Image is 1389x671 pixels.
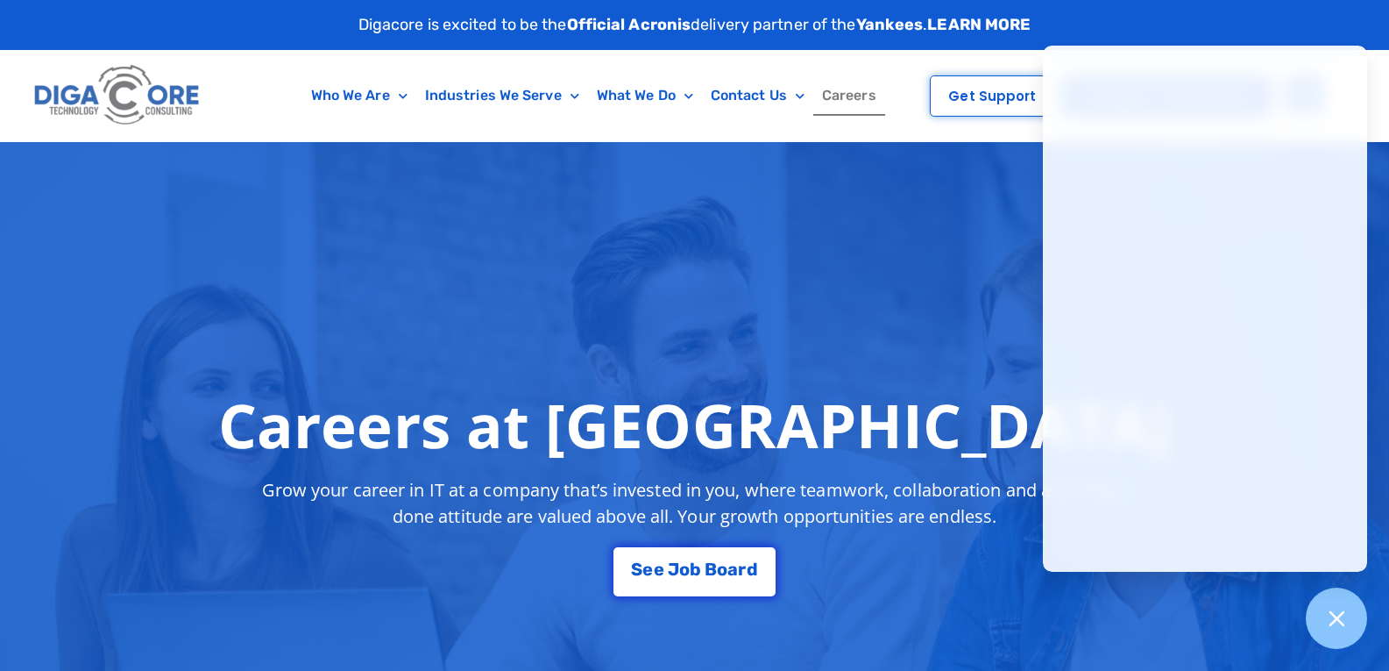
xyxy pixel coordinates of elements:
[738,560,746,578] span: r
[358,13,1031,37] p: Digacore is excited to be the delivery partner of the .
[813,75,885,116] a: Careers
[30,59,205,132] img: Digacore logo 1
[613,547,775,596] a: See Job Board
[654,560,664,578] span: e
[1043,46,1367,572] iframe: Chatgenie Messenger
[567,15,691,34] strong: Official Acronis
[747,560,758,578] span: d
[856,15,924,34] strong: Yankees
[642,560,653,578] span: e
[948,89,1036,103] span: Get Support
[416,75,588,116] a: Industries We Serve
[588,75,702,116] a: What We Do
[302,75,416,116] a: Who We Are
[717,560,727,578] span: o
[702,75,813,116] a: Contact Us
[679,560,690,578] span: o
[927,15,1031,34] a: LEARN MORE
[705,560,717,578] span: B
[631,560,642,578] span: S
[668,560,679,578] span: J
[930,75,1054,117] a: Get Support
[246,477,1144,530] p: Grow your career in IT at a company that’s invested in you, where teamwork, collaboration and a g...
[690,560,701,578] span: b
[727,560,738,578] span: a
[278,75,910,116] nav: Menu
[218,389,1171,460] h1: Careers at [GEOGRAPHIC_DATA]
